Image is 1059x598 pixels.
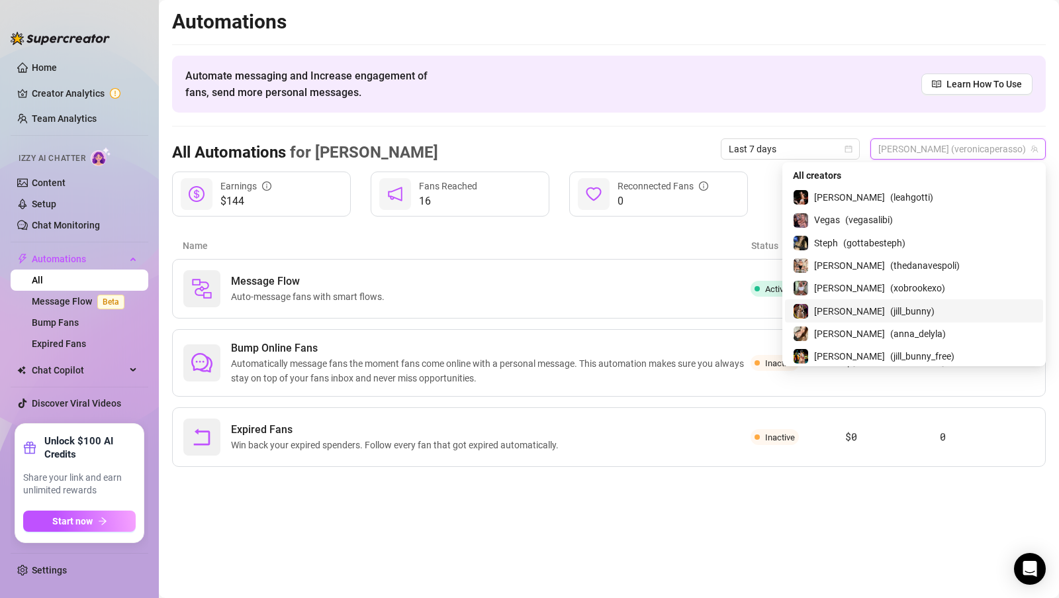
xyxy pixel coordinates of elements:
[32,275,43,285] a: All
[262,181,271,191] span: info-circle
[794,258,808,273] img: Dana
[814,213,840,227] span: Vegas
[172,9,1046,34] h2: Automations
[23,441,36,454] span: gift
[17,366,26,375] img: Chat Copilot
[32,62,57,73] a: Home
[794,190,808,205] img: Leah
[387,186,403,202] span: notification
[32,113,97,124] a: Team Analytics
[17,254,28,264] span: thunderbolt
[765,432,795,442] span: Inactive
[814,236,838,250] span: Steph
[618,179,708,193] div: Reconnected Fans
[32,360,126,381] span: Chat Copilot
[231,438,564,452] span: Win back your expired spenders. Follow every fan that got expired automatically.
[794,349,808,364] img: Jill
[814,304,885,319] span: [PERSON_NAME]
[19,152,85,165] span: Izzy AI Chatter
[220,179,271,193] div: Earnings
[32,248,126,270] span: Automations
[618,193,708,209] span: 0
[843,236,905,250] span: ( gottabesteph )
[845,429,940,445] article: $0
[32,177,66,188] a: Content
[97,295,124,309] span: Beta
[419,181,477,191] span: Fans Reached
[932,79,941,89] span: read
[814,258,885,273] span: [PERSON_NAME]
[191,352,212,374] span: comment
[172,142,438,164] h3: All Automations
[231,356,751,385] span: Automatically message fans the moment fans come online with a personal message. This automation m...
[921,74,1033,95] a: Learn How To Use
[794,281,808,295] img: Sara
[185,68,440,101] span: Automate messaging and Increase engagement of fans, send more personal messages.
[814,349,885,364] span: [PERSON_NAME]
[814,326,885,341] span: [PERSON_NAME]
[940,429,1035,445] article: 0
[793,168,841,183] span: All creators
[32,220,100,230] a: Chat Monitoring
[32,338,86,349] a: Expired Fans
[794,236,808,250] img: Steph
[878,139,1038,159] span: Veronica (veronicaperasso)
[699,181,708,191] span: info-circle
[814,190,885,205] span: [PERSON_NAME]
[946,77,1022,91] span: Learn How To Use
[189,186,205,202] span: dollar
[890,326,946,341] span: ( anna_delyla )
[183,238,751,253] article: Name
[890,304,935,319] span: ( jill_bunny )
[765,358,795,368] span: Inactive
[32,317,79,328] a: Bump Fans
[32,83,138,104] a: Creator Analytics exclamation-circle
[586,186,602,202] span: heart
[814,281,885,295] span: [PERSON_NAME]
[44,434,136,461] strong: Unlock $100 AI Credits
[32,398,121,409] a: Discover Viral Videos
[845,213,893,227] span: ( vegasalibi )
[890,190,933,205] span: ( leahgotti )
[11,32,110,45] img: logo-BBDzfeDw.svg
[794,326,808,341] img: Anna
[286,143,438,162] span: for [PERSON_NAME]
[191,278,212,299] img: svg%3e
[23,511,136,532] button: Start nowarrow-right
[231,422,564,438] span: Expired Fans
[32,199,56,209] a: Setup
[751,238,846,253] article: Status
[220,193,271,209] span: $144
[890,258,960,273] span: ( thedanavespoli )
[890,281,945,295] span: ( xobrookexo )
[91,147,111,166] img: AI Chatter
[52,516,93,526] span: Start now
[419,193,477,209] span: 16
[98,517,107,526] span: arrow-right
[32,565,67,575] a: Settings
[794,304,808,319] img: Jill
[765,284,788,294] span: Active
[231,340,751,356] span: Bump Online Fans
[890,349,954,364] span: ( jill_bunny_free )
[231,289,390,304] span: Auto-message fans with smart flows.
[845,145,852,153] span: calendar
[191,426,212,448] span: rollback
[794,213,808,228] img: Vegas
[729,139,852,159] span: Last 7 days
[1014,553,1046,585] div: Open Intercom Messenger
[32,296,130,307] a: Message FlowBeta
[23,472,136,497] span: Share your link and earn unlimited rewards
[231,274,390,289] span: Message Flow
[1031,145,1038,153] span: team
